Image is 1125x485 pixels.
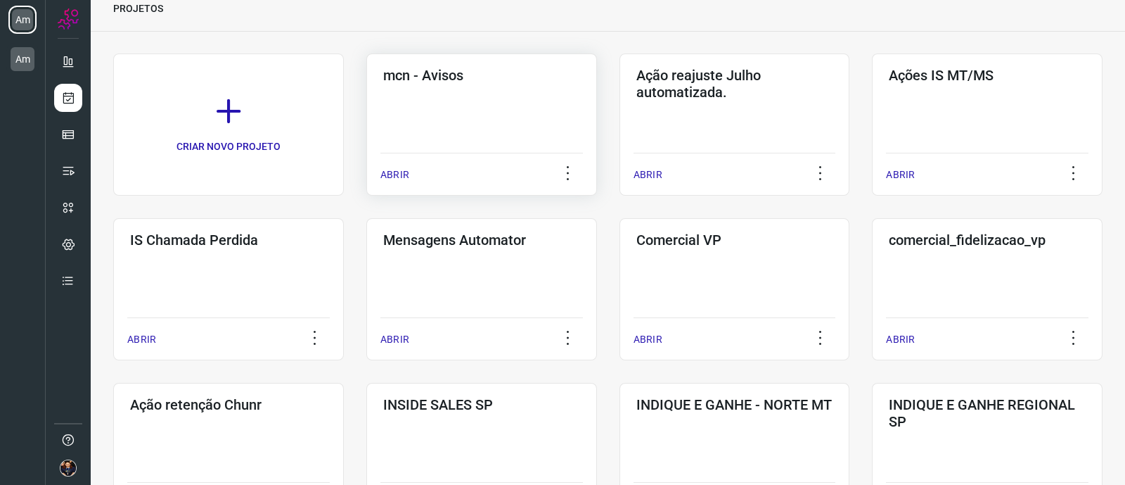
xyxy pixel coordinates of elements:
p: ABRIR [634,332,662,347]
img: d02f845da9e2d5abc170d4a9b450ef86.png [60,460,77,477]
div: Domínio: [DOMAIN_NAME] [37,37,157,48]
div: Palavras-chave [164,83,226,92]
p: CRIAR NOVO PROJETO [176,139,281,154]
p: ABRIR [380,332,409,347]
h3: Comercial VP [636,232,833,248]
li: Am [8,6,37,34]
h3: Mensagens Automator [383,232,580,248]
img: tab_keywords_by_traffic_grey.svg [148,82,160,93]
p: ABRIR [886,168,915,182]
p: ABRIR [634,168,662,182]
h3: comercial_fidelizacao_vp [889,232,1086,248]
h3: Ações IS MT/MS [889,67,1086,84]
h3: IS Chamada Perdida [130,232,327,248]
h3: INSIDE SALES SP [383,396,580,413]
h3: INDIQUE E GANHE - NORTE MT [636,396,833,413]
div: Domínio [74,83,108,92]
h3: mcn - Avisos [383,67,580,84]
p: ABRIR [886,332,915,347]
p: PROJETOS [113,1,163,16]
h3: INDIQUE E GANHE REGIONAL SP [889,396,1086,430]
div: v 4.0.24 [39,23,69,34]
p: ABRIR [127,332,156,347]
img: website_grey.svg [22,37,34,48]
p: ABRIR [380,168,409,182]
img: Logo [58,8,79,30]
li: Am [8,45,37,73]
img: logo_orange.svg [22,23,34,34]
h3: Ação reajuste Julho automatizada. [636,67,833,101]
h3: Ação retenção Chunr [130,396,327,413]
img: tab_domain_overview_orange.svg [58,82,70,93]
